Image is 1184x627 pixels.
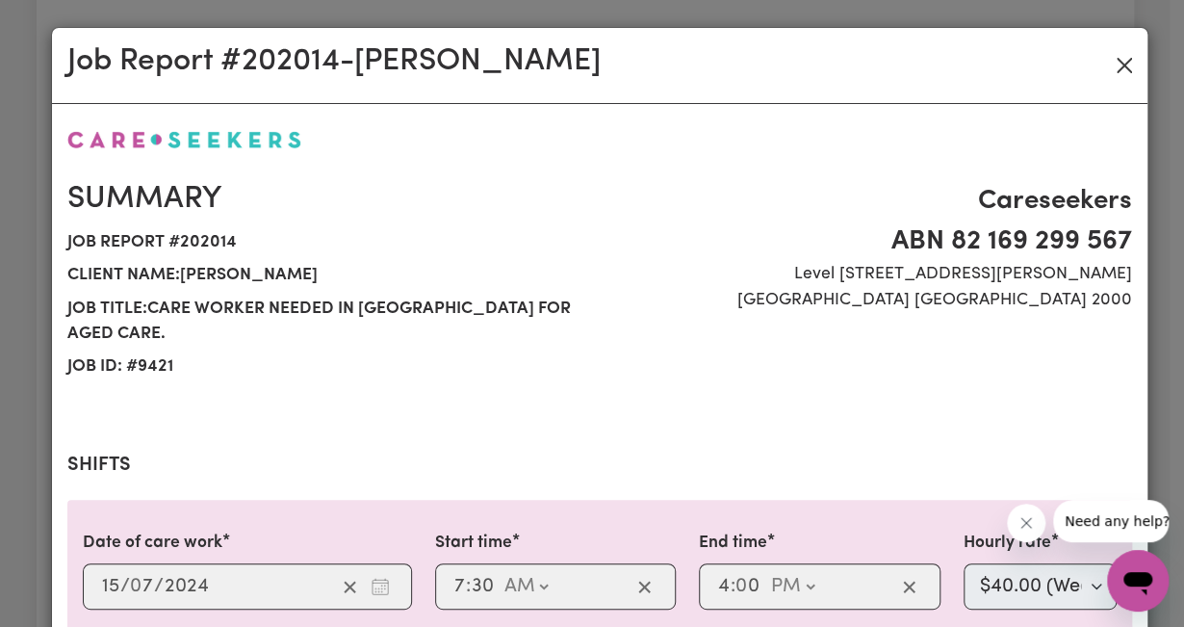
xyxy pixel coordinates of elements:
button: Close [1109,50,1140,81]
input: -- [131,572,154,601]
input: -- [471,572,495,601]
span: : [466,576,471,597]
span: 0 [735,577,747,596]
span: Need any help? [12,13,116,29]
span: Job ID: # 9421 [67,351,588,383]
input: ---- [164,572,210,601]
span: / [154,576,164,597]
span: Job title: Care worker needed in [GEOGRAPHIC_DATA] for aged care. [67,293,588,352]
label: Start time [435,531,512,556]
iframe: Close message [1007,504,1045,542]
input: -- [453,572,466,601]
label: Hourly rate [964,531,1051,556]
span: Careseekers [611,181,1132,222]
button: Clear date [335,572,365,601]
h2: Shifts [67,454,1132,477]
input: -- [717,572,731,601]
span: ABN 82 169 299 567 [611,222,1132,262]
input: -- [736,572,761,601]
h2: Job Report # 202014 - [PERSON_NAME] [67,43,601,80]
span: [GEOGRAPHIC_DATA] [GEOGRAPHIC_DATA] 2000 [611,288,1132,313]
label: Date of care work [83,531,222,556]
img: Careseekers logo [67,131,301,148]
span: 0 [130,577,142,596]
span: Client name: [PERSON_NAME] [67,259,588,292]
iframe: Message from company [1053,500,1169,542]
h2: Summary [67,181,588,218]
input: -- [101,572,120,601]
span: / [120,576,130,597]
iframe: Button to launch messaging window [1107,550,1169,612]
span: : [731,576,735,597]
span: Level [STREET_ADDRESS][PERSON_NAME] [611,262,1132,287]
label: End time [699,531,767,556]
button: Enter the date of care work [365,572,396,601]
span: Job report # 202014 [67,226,588,259]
